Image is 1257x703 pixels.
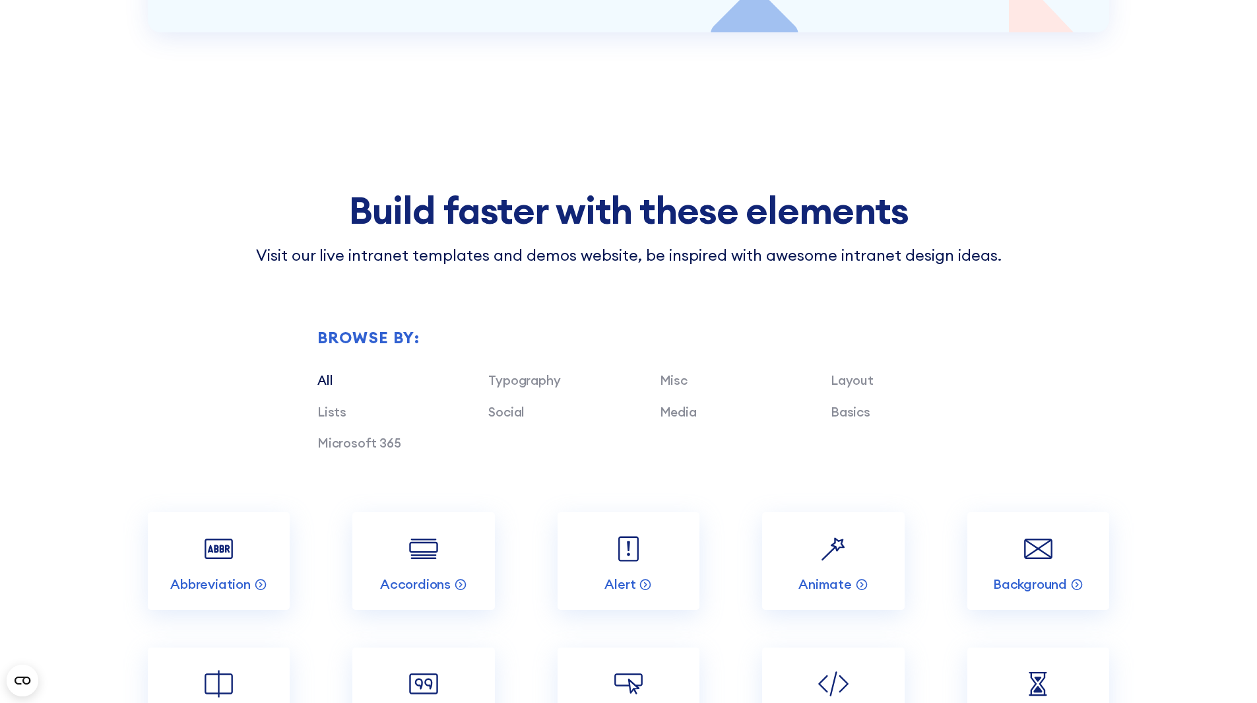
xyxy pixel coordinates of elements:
a: Lists [317,404,346,420]
img: Abbreviation [200,530,238,568]
a: Media [660,404,697,420]
img: Alert [610,530,647,568]
h2: Build faster with these elements [148,189,1109,231]
img: Button [610,665,647,702]
a: Background [967,512,1109,610]
img: Accordions [404,530,442,568]
a: Layout [831,372,874,388]
p: Visit our live intranet templates and demos website, be inspired with awesome intranet design ideas. [148,244,1109,267]
p: Accordions [380,576,451,593]
a: Alert [558,512,699,610]
p: Background [993,576,1067,593]
img: Countdown [1019,665,1057,702]
a: Misc [660,372,688,388]
img: Blockquote [404,665,442,702]
a: All [317,372,333,388]
img: Animate [814,530,852,568]
a: Basics [831,404,870,420]
a: Accordions [352,512,494,610]
a: Typography [488,372,560,388]
iframe: Chat Widget [1191,640,1257,703]
a: Animate [762,512,904,610]
a: Microsoft 365 [317,435,401,451]
img: Background [1019,530,1057,568]
div: Browse by: [317,330,1002,346]
a: Abbreviation [148,512,290,610]
button: Open CMP widget [7,665,38,696]
img: Code [814,665,852,702]
p: Animate [798,576,852,593]
img: Before and After [200,665,238,702]
p: Abbreviation [170,576,251,593]
a: Social [488,404,525,420]
p: Alert [604,576,635,593]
